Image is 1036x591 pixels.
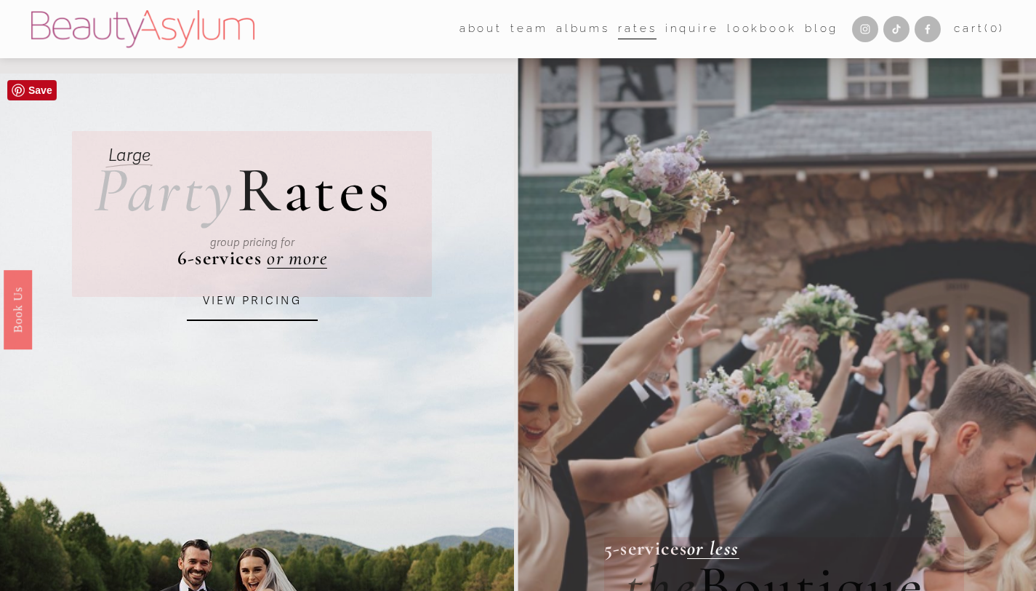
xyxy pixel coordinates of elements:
[984,22,1005,35] span: ( )
[459,18,502,41] a: folder dropdown
[187,282,318,321] a: VIEW PRICING
[852,16,878,42] a: Instagram
[210,236,294,249] em: group pricing for
[954,19,1005,39] a: 0 items in cart
[4,270,32,349] a: Book Us
[990,22,1000,35] span: 0
[237,151,284,229] span: R
[510,19,547,39] span: team
[665,18,719,41] a: Inquire
[883,16,909,42] a: TikTok
[604,536,688,560] strong: 5-services
[727,18,797,41] a: Lookbook
[108,145,150,166] em: Large
[510,18,547,41] a: folder dropdown
[618,18,656,41] a: Rates
[459,19,502,39] span: about
[31,10,254,48] img: Beauty Asylum | Bridal Hair &amp; Makeup Charlotte &amp; Atlanta
[556,18,610,41] a: albums
[805,18,838,41] a: Blog
[94,151,237,229] em: Party
[687,536,739,560] a: or less
[915,16,941,42] a: Facebook
[7,80,57,100] a: Pin it!
[94,159,393,223] h2: ates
